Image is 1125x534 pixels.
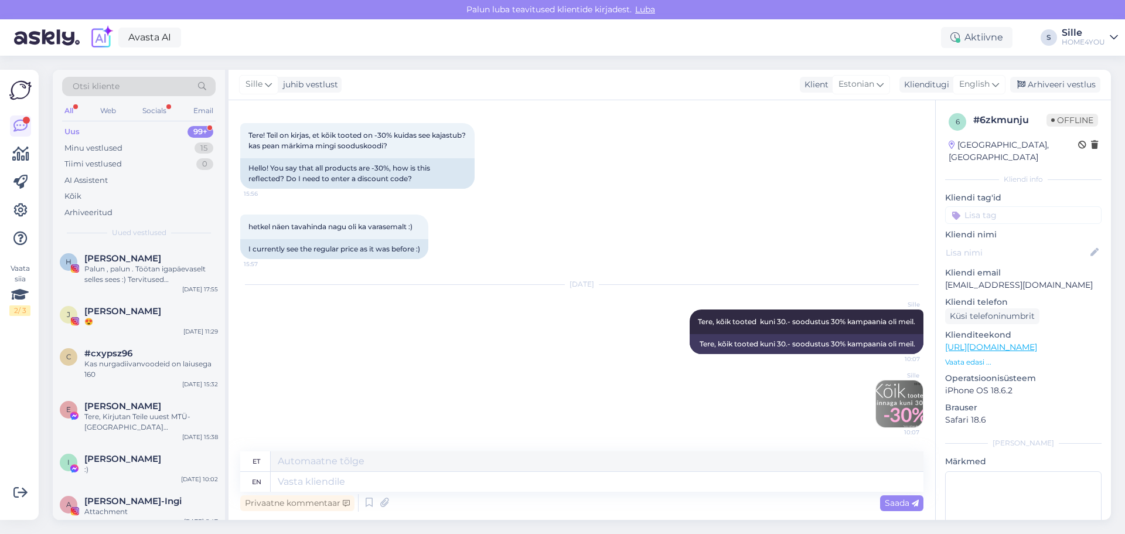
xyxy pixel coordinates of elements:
span: c [66,352,71,361]
div: [PERSON_NAME] [945,438,1102,448]
div: HOME4YOU [1062,38,1105,47]
div: et [253,451,260,471]
div: [DATE] 15:38 [182,433,218,441]
div: 😍 [84,317,218,327]
div: Hello! You say that all products are -30%, how is this reflected? Do I need to enter a discount c... [240,158,475,189]
div: Privaatne kommentaar [240,495,354,511]
div: Tere, Kirjutan Teile uuest MTÜ-[GEOGRAPHIC_DATA][PERSON_NAME]. Nimelt korraldame juba aastaid hea... [84,411,218,433]
div: Minu vestlused [64,142,122,154]
div: 15 [195,142,213,154]
div: Arhiveeri vestlus [1010,77,1100,93]
div: Attachment [84,506,218,517]
p: Safari 18.6 [945,414,1102,426]
div: [DATE] 15:32 [182,380,218,389]
span: Sille [876,300,920,309]
p: Klienditeekond [945,329,1102,341]
span: E [66,405,71,414]
span: Otsi kliente [73,80,120,93]
a: SilleHOME4YOU [1062,28,1118,47]
div: 0 [196,158,213,170]
span: English [959,78,990,91]
span: I [67,458,70,467]
a: [URL][DOMAIN_NAME] [945,342,1037,352]
span: Helina Sinimets [84,253,161,264]
p: Vaata edasi ... [945,357,1102,368]
p: Märkmed [945,455,1102,468]
div: Web [98,103,118,118]
p: Kliendi telefon [945,296,1102,308]
div: [DATE] 8:47 [184,517,218,526]
div: Arhiveeritud [64,207,112,219]
div: Aktiivne [941,27,1012,48]
div: I currently see the regular price as it was before :) [240,239,428,259]
div: Kliendi info [945,174,1102,185]
span: Sille [246,78,262,91]
span: H [66,257,71,266]
div: [DATE] 11:29 [183,327,218,336]
div: AI Assistent [64,175,108,186]
img: Attachment [876,380,923,427]
span: Ivar Lõhmus [84,454,161,464]
input: Lisa nimi [946,246,1088,259]
span: Emili Jürgen [84,401,161,411]
span: 6 [956,117,960,126]
span: J [67,310,70,319]
div: Klient [800,79,829,91]
img: Askly Logo [9,79,32,101]
div: juhib vestlust [278,79,338,91]
div: Küsi telefoninumbrit [945,308,1039,324]
a: Avasta AI [118,28,181,47]
span: #cxypsz96 [84,348,132,359]
p: [EMAIL_ADDRESS][DOMAIN_NAME] [945,279,1102,291]
span: Offline [1046,114,1098,127]
div: en [252,472,261,492]
div: Tiimi vestlused [64,158,122,170]
p: Brauser [945,402,1102,414]
span: 10:07 [875,428,919,437]
div: Kõik [64,191,81,202]
p: Operatsioonisüsteem [945,372,1102,385]
div: Sille [1062,28,1105,38]
div: Tere, kõik tooted kuni 30.- soodustus 30% kampaania oli meil. [690,334,923,354]
span: hetkel näen tavahinda nagu oli ka varasemalt :) [248,222,412,231]
div: 2 / 3 [9,305,30,316]
p: Kliendi nimi [945,229,1102,241]
div: Email [191,103,216,118]
div: 99+ [187,126,213,138]
span: Estonian [838,78,874,91]
span: A [66,500,71,509]
input: Lisa tag [945,206,1102,224]
div: Vaata siia [9,263,30,316]
span: Saada [885,498,919,508]
span: Annye Rooväli-Ingi [84,496,182,506]
span: 15:57 [244,260,288,268]
div: S [1041,29,1057,46]
div: # 6zkmunju [973,113,1046,127]
div: Uus [64,126,80,138]
span: Tere, kõik tooted kuni 30.- soodustus 30% kampaania oli meil. [698,317,915,326]
div: [DATE] 17:55 [182,285,218,294]
div: All [62,103,76,118]
span: Tere! Teil on kirjas, et kõik tooted on -30% kuidas see kajastub? kas pean märkima mingi soodusko... [248,131,468,150]
div: Klienditugi [899,79,949,91]
div: [GEOGRAPHIC_DATA], [GEOGRAPHIC_DATA] [949,139,1078,164]
span: Luba [632,4,659,15]
span: Julia Võsu [84,306,161,317]
div: Socials [140,103,169,118]
div: [DATE] [240,279,923,290]
span: 15:56 [244,189,288,198]
span: Sille [875,371,919,380]
div: Kas nurgadiivanvoodeid on laiusega 160 [84,359,218,380]
div: [DATE] 10:02 [181,475,218,484]
div: Palun , palun . Töötan igapäevaselt selles sees :) Tervitused Lõunakeskusest :) [84,264,218,285]
p: iPhone OS 18.6.2 [945,385,1102,397]
img: explore-ai [89,25,114,50]
div: :) [84,464,218,475]
span: Uued vestlused [112,227,166,238]
p: Kliendi email [945,267,1102,279]
span: 10:07 [876,355,920,363]
p: Kliendi tag'id [945,192,1102,204]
